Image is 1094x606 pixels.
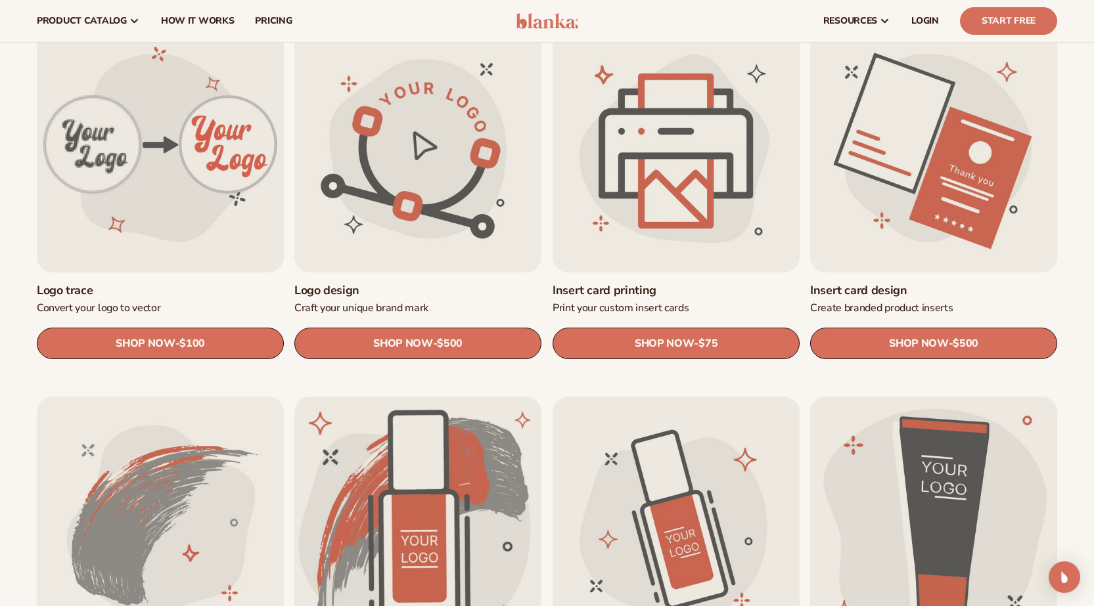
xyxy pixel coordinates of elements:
span: $75 [698,338,718,351]
a: Logo trace [37,283,284,298]
span: SHOP NOW [635,337,694,350]
span: SHOP NOW [889,337,948,350]
a: Logo design [294,283,541,298]
a: Insert card design [810,283,1057,298]
span: product catalog [37,16,127,26]
span: How It Works [161,16,235,26]
span: $100 [179,338,205,351]
span: $500 [953,338,978,351]
span: pricing [255,16,292,26]
a: Start Free [960,7,1057,35]
a: SHOP NOW- $500 [810,328,1057,360]
a: SHOP NOW- $75 [553,328,800,360]
a: SHOP NOW- $500 [294,328,541,360]
img: logo [516,13,578,29]
span: SHOP NOW [116,337,175,350]
span: LOGIN [911,16,939,26]
div: Open Intercom Messenger [1049,561,1080,593]
a: SHOP NOW- $100 [37,328,284,360]
span: $500 [438,338,463,351]
span: resources [823,16,877,26]
a: Insert card printing [553,283,800,298]
span: SHOP NOW [373,337,432,350]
